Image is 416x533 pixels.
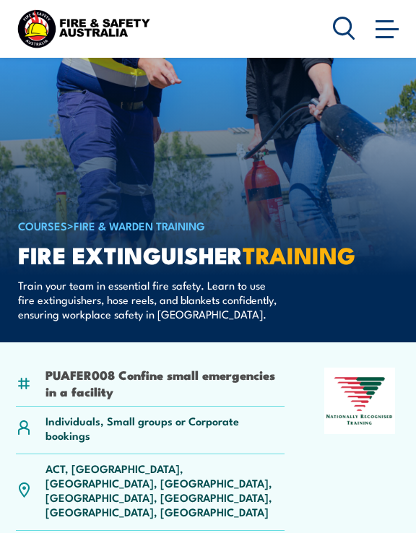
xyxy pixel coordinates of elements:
p: ACT, [GEOGRAPHIC_DATA], [GEOGRAPHIC_DATA], [GEOGRAPHIC_DATA], [GEOGRAPHIC_DATA], [GEOGRAPHIC_DATA... [45,461,285,519]
h1: Fire Extinguisher [18,244,375,264]
h6: > [18,217,375,234]
img: Nationally Recognised Training logo. [324,368,394,434]
strong: TRAINING [243,236,355,272]
li: PUAFER008 Confine small emergencies in a facility [45,366,285,400]
p: Individuals, Small groups or Corporate bookings [45,413,285,442]
a: COURSES [18,217,67,233]
a: Fire & Warden Training [74,217,205,233]
p: Train your team in essential fire safety. Learn to use fire extinguishers, hose reels, and blanke... [18,278,282,321]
